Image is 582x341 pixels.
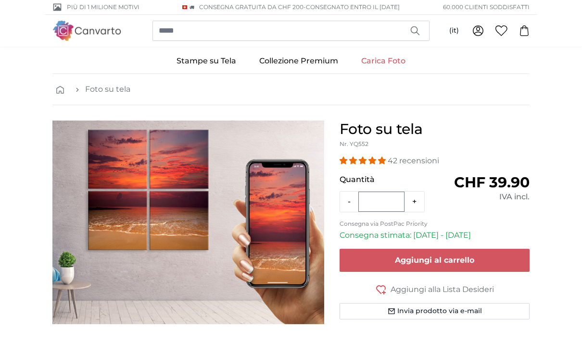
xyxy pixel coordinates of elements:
[340,220,530,228] p: Consegna via PostPac Priority
[304,3,400,11] span: -
[340,249,530,272] button: Aggiungi al carrello
[52,121,324,324] img: personalised-canvas-print
[454,173,530,191] span: CHF 39.90
[435,191,530,203] div: IVA incl.
[182,5,187,9] img: Svizzera
[405,192,424,211] button: +
[395,256,474,265] span: Aggiungi al carrello
[340,156,388,165] span: 4.98 stars
[340,230,530,241] p: Consegna stimata: [DATE] - [DATE]
[340,303,530,319] button: Invia prodotto via e-mail
[340,283,530,295] button: Aggiungi alla Lista Desideri
[442,22,467,39] button: (it)
[388,156,439,165] span: 42 recensioni
[52,121,324,324] div: 1 of 1
[52,21,122,40] img: Canvarto
[165,49,248,73] a: Stampe su Tela
[340,140,368,147] span: Nr. YQ552
[248,49,350,73] a: Collezione Premium
[340,192,358,211] button: -
[52,74,530,105] nav: breadcrumbs
[199,3,304,11] span: Consegna GRATUITA da CHF 200
[306,3,400,11] span: Consegnato entro il [DATE]
[340,121,530,138] h1: Foto su tela
[340,174,434,185] p: Quantità
[391,284,494,295] span: Aggiungi alla Lista Desideri
[67,3,139,12] span: Più di 1 milione motivi
[443,3,530,12] span: 60.000 clienti soddisfatti
[350,49,417,73] a: Carica Foto
[85,84,130,95] a: Foto su tela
